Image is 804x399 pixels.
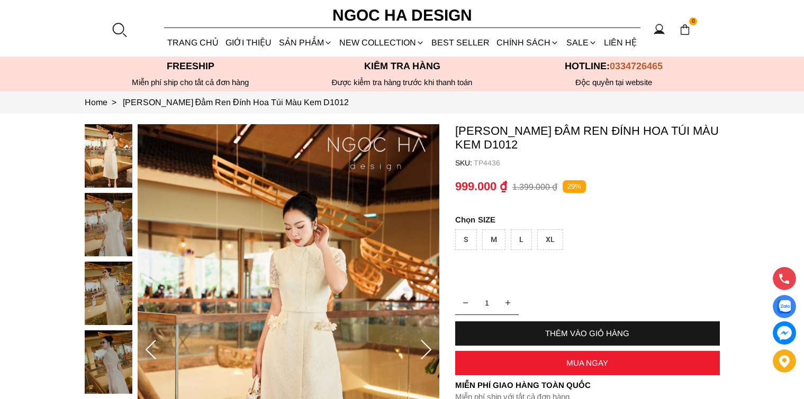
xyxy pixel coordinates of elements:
div: THÊM VÀO GIỎ HÀNG [455,329,720,338]
div: MUA NGAY [455,358,720,367]
h6: SKU: [455,159,474,167]
div: L [511,229,532,250]
span: 0 [689,17,698,26]
a: GIỚI THIỆU [222,29,275,57]
img: Catherine Dress_ Đầm Ren Đính Hoa Túi Màu Kem D1012_mini_1 [85,193,132,256]
font: Kiểm tra hàng [364,61,440,71]
div: Chính sách [493,29,563,57]
p: 999.000 ₫ [455,180,507,193]
img: Display image [778,300,791,313]
div: SẢN PHẨM [275,29,336,57]
font: Miễn phí giao hàng toàn quốc [455,381,591,389]
p: 1.399.000 ₫ [512,182,557,192]
div: M [482,229,505,250]
p: Được kiểm tra hàng trước khi thanh toán [296,78,508,87]
img: Catherine Dress_ Đầm Ren Đính Hoa Túi Màu Kem D1012_mini_2 [85,262,132,325]
p: [PERSON_NAME] Đầm Ren Đính Hoa Túi Màu Kem D1012 [455,124,720,152]
div: S [455,229,477,250]
span: > [107,98,121,107]
p: 29% [563,180,586,193]
input: Quantity input [455,292,519,313]
a: Link to Catherine Dress_ Đầm Ren Đính Hoa Túi Màu Kem D1012 [123,98,349,107]
img: img-CART-ICON-ksit0nf1 [679,24,691,35]
img: Catherine Dress_ Đầm Ren Đính Hoa Túi Màu Kem D1012_mini_3 [85,330,132,394]
a: LIÊN HỆ [600,29,640,57]
p: Hotline: [508,61,720,72]
a: TRANG CHỦ [164,29,222,57]
a: BEST SELLER [428,29,493,57]
div: XL [537,229,563,250]
a: messenger [773,321,796,345]
p: Freeship [85,61,296,72]
a: Link to Home [85,98,123,107]
a: Ngoc Ha Design [323,3,482,28]
a: NEW COLLECTION [336,29,428,57]
a: Display image [773,295,796,318]
h6: Độc quyền tại website [508,78,720,87]
div: Miễn phí ship cho tất cả đơn hàng [85,78,296,87]
a: SALE [563,29,600,57]
p: SIZE [455,215,720,224]
p: TP4436 [474,159,720,167]
span: 0334726465 [610,61,663,71]
img: Catherine Dress_ Đầm Ren Đính Hoa Túi Màu Kem D1012_mini_0 [85,124,132,188]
